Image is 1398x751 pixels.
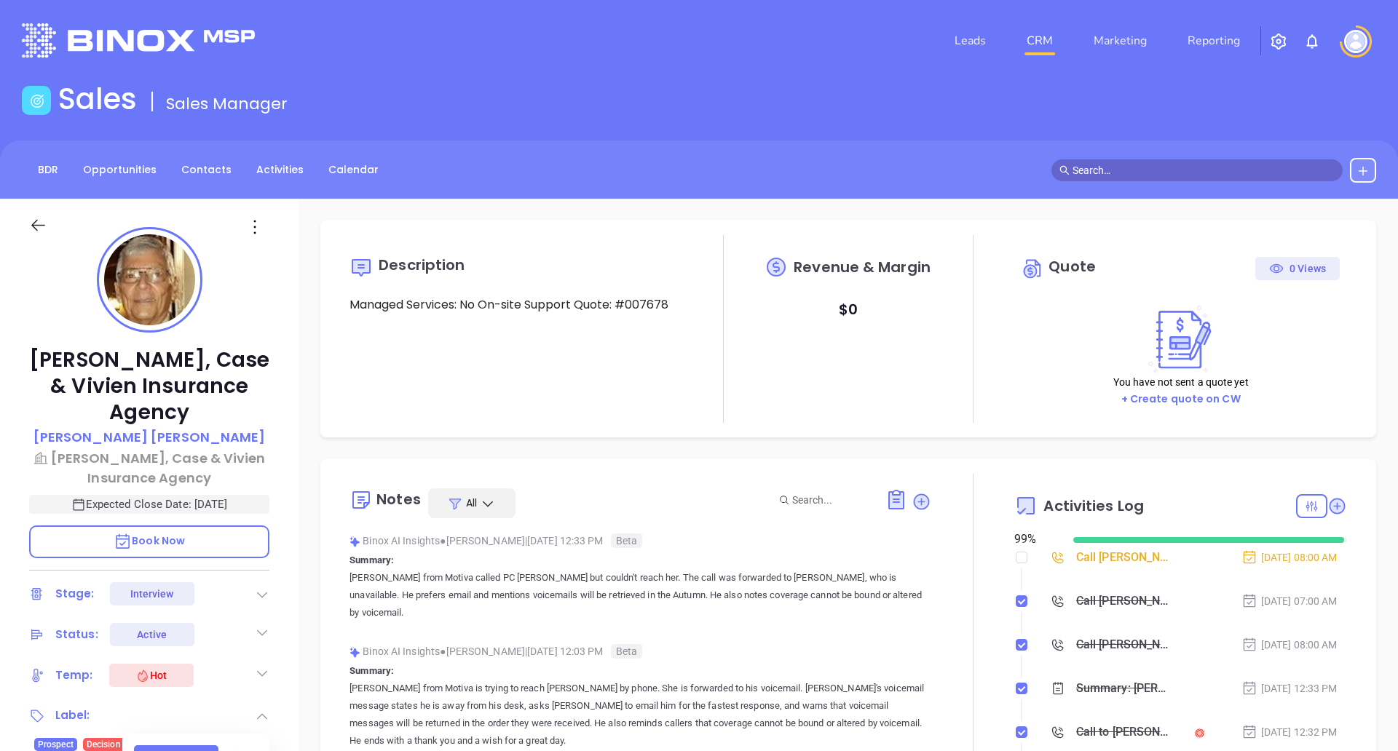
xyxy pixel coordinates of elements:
span: ● [440,645,446,657]
a: Reporting [1182,26,1246,55]
div: [DATE] 12:32 PM [1241,724,1338,740]
div: Notes [376,492,421,506]
div: Call to [PERSON_NAME] [1076,721,1173,743]
img: iconSetting [1270,33,1287,50]
span: Beta [611,644,642,659]
img: iconNotification [1303,33,1321,50]
div: Hot [135,667,167,684]
div: [DATE] 08:00 AM [1241,637,1338,653]
b: Summary: [349,555,394,565]
div: 0 Views [1269,257,1326,280]
div: Temp: [55,664,93,686]
span: Quote [1048,256,1096,277]
span: Book Now [114,533,185,548]
div: [DATE] 07:00 AM [1241,593,1338,609]
span: ● [440,535,446,547]
p: [PERSON_NAME] from Motiva is trying to reach [PERSON_NAME] by phone. She is forwarded to his voic... [349,680,931,750]
b: Summary: [349,665,394,676]
p: Managed Services: No On-site Support Quote: #007678 [349,296,682,314]
img: svg%3e [349,647,360,658]
a: [PERSON_NAME] [PERSON_NAME] [33,427,266,448]
a: Opportunities [74,158,165,182]
div: Binox AI Insights [PERSON_NAME] | [DATE] 12:33 PM [349,530,931,552]
a: CRM [1021,26,1059,55]
span: All [466,496,477,510]
a: Contacts [173,158,240,182]
span: Description [379,255,465,275]
div: [DATE] 12:33 PM [1241,680,1338,696]
div: Binox AI Insights [PERSON_NAME] | [DATE] 12:03 PM [349,640,931,662]
div: Summary: [PERSON_NAME] from Motiva called PC [PERSON_NAME] but couldn't reach her. The call was f... [1076,678,1173,699]
a: [PERSON_NAME], Case & Vivien Insurance Agency [29,448,269,488]
div: Label: [55,704,90,726]
div: Call [PERSON_NAME] to follow up - [PERSON_NAME] [1076,547,1173,568]
button: + Create quote on CW [1117,391,1245,408]
div: Interview [130,582,174,605]
input: Search... [792,492,869,508]
p: [PERSON_NAME] [PERSON_NAME] [33,427,266,447]
span: search [1059,165,1070,175]
h1: Sales [58,82,137,116]
a: Marketing [1088,26,1153,55]
input: Search… [1073,162,1335,178]
div: [DATE] 08:00 AM [1241,549,1338,565]
p: Expected Close Date: [DATE] [29,495,269,514]
div: Call [PERSON_NAME] to follow up [1076,634,1173,656]
img: user [1344,30,1367,53]
img: svg%3e [349,536,360,547]
p: [PERSON_NAME], Case & Vivien Insurance Agency [29,347,269,426]
p: [PERSON_NAME] from Motiva called PC [PERSON_NAME] but couldn't reach her. The call was forwarded ... [349,569,931,621]
img: Circle dollar [1022,257,1045,280]
img: profile-user [104,234,195,325]
a: Leads [949,26,992,55]
span: Revenue & Margin [794,260,931,274]
span: Beta [611,533,642,548]
a: + Create quote on CW [1121,392,1241,406]
p: You have not sent a quote yet [1113,374,1249,390]
span: Sales Manager [166,92,288,115]
div: Call [PERSON_NAME] to follow up - [PERSON_NAME] [1076,590,1173,612]
a: Activities [248,158,312,182]
img: Create on CWSell [1142,305,1220,374]
div: Active [137,623,167,646]
div: 99 % [1014,531,1055,548]
img: logo [22,23,255,57]
div: Stage: [55,583,95,605]
div: Status: [55,624,98,645]
a: BDR [29,158,67,182]
a: Calendar [320,158,387,182]
p: $ 0 [839,296,858,322]
span: Activities Log [1043,498,1143,513]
